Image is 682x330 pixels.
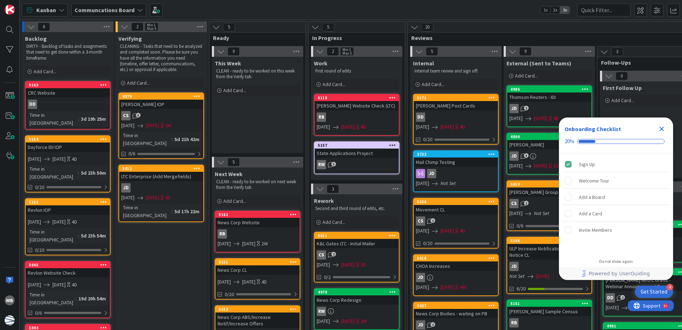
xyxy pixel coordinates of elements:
[413,94,499,145] a: 5171[PERSON_NAME] Post CardsDD[DATE][DATE]4D0/20
[15,1,32,10] span: Support
[173,207,201,215] div: 5d 17h 22m
[314,94,399,136] a: 5118[PERSON_NAME] Website Check (LTC)RB[DATE][DATE]4D
[460,284,466,291] div: 4W
[119,165,203,172] div: 5012
[414,309,498,318] div: News Corp Bodies - waiting on PB
[427,169,436,178] div: JD
[29,262,110,267] div: 5048
[441,123,454,131] span: [DATE]
[315,250,399,260] div: CS
[507,237,592,294] a: 5108ULP Increase Notification and Final Notice CLJDNot Set[DATE]6/20
[361,317,367,325] div: 2M
[509,210,523,217] span: [DATE]
[507,140,591,149] div: [PERSON_NAME]
[261,278,267,286] div: 4D
[507,151,591,161] div: JD
[417,256,498,261] div: 5018
[223,198,246,204] span: Add Card...
[416,180,429,187] span: [DATE]
[318,290,399,295] div: 4978
[317,261,330,269] span: [DATE]
[331,162,336,166] span: 3
[28,100,37,109] div: DD
[507,134,591,140] div: 4890
[26,199,110,205] div: 5153
[361,123,366,131] div: 4D
[507,181,591,197] div: 5010[PERSON_NAME] Group FN
[121,131,172,147] div: Time in [GEOGRAPHIC_DATA]
[507,86,591,102] div: 4986Thomson Reuters - IDI
[314,232,399,282] a: 5011K&L Gates LTC - Initial MailerCS[DATE][DATE]3D0/2
[507,244,591,260] div: ULP Increase Notification and Final Notice CL
[28,291,76,306] div: Time in [GEOGRAPHIC_DATA]
[119,183,203,192] div: JD
[341,317,355,325] span: [DATE]
[29,82,110,87] div: 5163
[121,194,134,201] span: [DATE]
[416,112,425,122] div: DD
[460,227,465,235] div: 4D
[611,97,634,104] span: Add Card...
[416,123,429,131] span: [DATE]
[215,229,300,239] div: RB
[414,151,498,167] div: 3732Mail Chimp Testing
[341,261,355,269] span: [DATE]
[26,262,110,268] div: 5048
[416,216,425,226] div: CS
[416,273,425,282] div: JD
[413,150,499,192] a: 3732Mail Chimp TestingJD[DATE]Not Set
[414,255,498,261] div: 5018
[26,82,110,97] div: 5163CRC Website
[121,183,131,192] div: JD
[118,165,204,222] a: 5012LTC Enterprise (Add Mergefields)JD[DATE][DATE]3DTime in [GEOGRAPHIC_DATA]:5d 17h 22m
[431,322,435,327] span: 2
[414,112,498,122] div: DD
[507,92,591,102] div: Thomson Reuters - IDI
[314,288,399,330] a: 4978News Corp RedesignRW[DATE][DATE]2M
[218,229,227,239] div: RB
[417,152,498,157] div: 3732
[26,82,110,88] div: 5163
[315,95,399,101] div: 5118
[579,209,602,218] div: Add a Card
[417,95,498,100] div: 5171
[510,301,591,306] div: 5161
[510,238,591,243] div: 5108
[635,286,673,298] div: Open Get Started checklist, remaining modules: 4
[25,81,111,130] a: 5163CRC WebsiteDDTime in [GEOGRAPHIC_DATA]:3d 19h 25m
[414,169,498,178] div: JD
[414,320,498,330] div: JD
[562,189,670,205] div: Add a Board is incomplete.
[213,34,297,41] span: Ready
[119,172,203,181] div: LTC Enterprise (Add Mergefields)
[413,254,499,296] a: 5018CHOA IncreasesJD[DATE][DATE]4W
[78,169,79,177] span: :
[509,318,519,327] div: RB
[416,284,429,291] span: [DATE]
[26,262,110,277] div: 5048Revlon Website Check
[318,95,399,100] div: 5118
[414,302,498,318] div: 5027News Corp Bodies - waiting on PB
[524,106,529,110] span: 1
[136,113,141,117] span: 3
[215,258,300,300] a: 5151News Corp CL[DATE][DATE]4D0/20
[579,193,605,201] div: Add a Board
[510,182,591,187] div: 5010
[510,134,591,139] div: 4890
[416,227,429,235] span: [DATE]
[414,95,498,110] div: 5171[PERSON_NAME] Post Cards
[562,222,670,238] div: Invite Members is incomplete.
[562,173,670,189] div: Welcome Tour is incomplete.
[119,93,203,100] div: 4879
[431,218,435,223] span: 1
[423,136,432,143] span: 0/20
[507,300,591,316] div: 5161[PERSON_NAME] Sample Census
[25,198,111,255] a: 5153Revlon IOP[DATE][DATE]4DTime in [GEOGRAPHIC_DATA]:5d 23h 54m0/20
[341,123,355,131] span: [DATE]
[35,246,44,254] span: 0/20
[534,210,549,216] i: Not Set
[121,204,172,219] div: Time in [GEOGRAPHIC_DATA]
[34,68,56,75] span: Add Card...
[35,184,44,191] span: 0/20
[534,162,547,170] span: [DATE]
